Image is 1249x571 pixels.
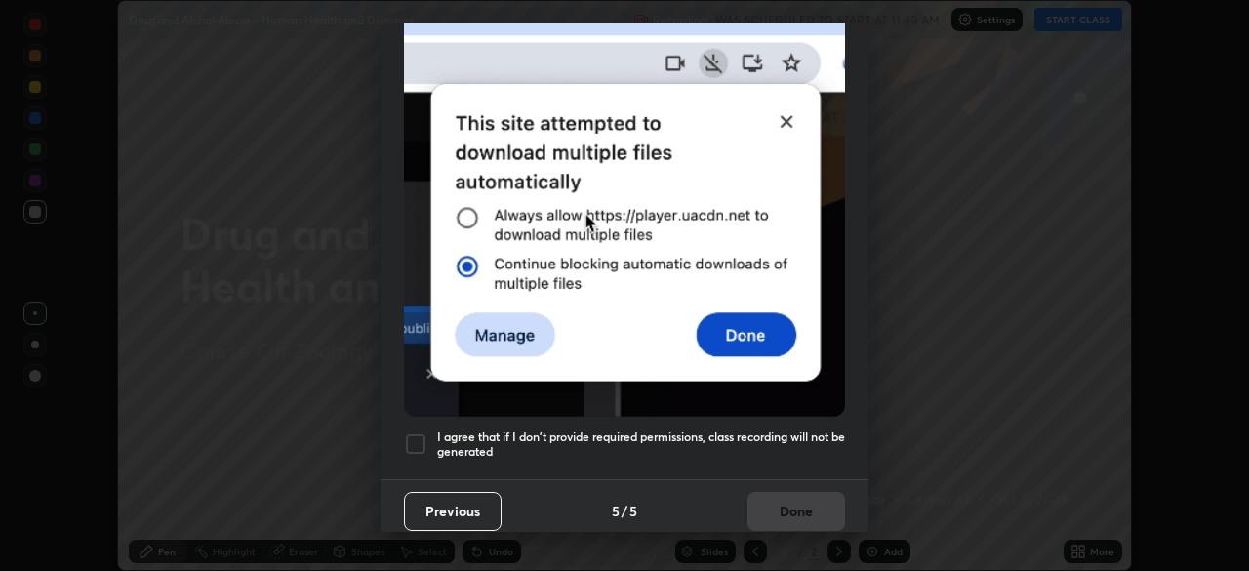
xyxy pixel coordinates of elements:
[612,501,620,521] h4: 5
[404,492,502,531] button: Previous
[629,501,637,521] h4: 5
[437,429,845,460] h5: I agree that if I don't provide required permissions, class recording will not be generated
[622,501,627,521] h4: /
